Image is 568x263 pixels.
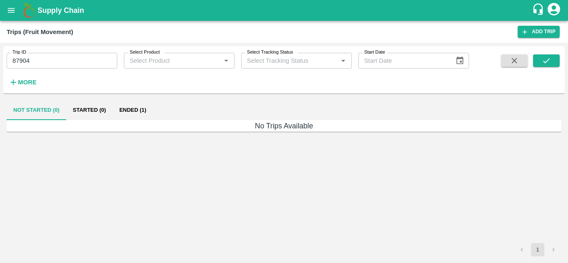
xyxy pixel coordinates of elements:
[247,49,293,56] label: Select Tracking Status
[7,100,66,120] button: Not Started (0)
[452,53,468,69] button: Choose date
[12,49,26,56] label: Trip ID
[37,6,84,15] b: Supply Chain
[2,1,21,20] button: open drawer
[518,26,560,38] a: Add Trip
[7,27,73,37] div: Trips (Fruit Movement)
[531,243,544,256] button: page 1
[338,55,348,66] button: Open
[514,243,561,256] nav: pagination navigation
[130,49,160,56] label: Select Product
[364,49,385,56] label: Start Date
[7,75,39,89] button: More
[7,120,561,132] h6: No Trips Available
[244,55,325,66] input: Select Tracking Status
[113,100,153,120] button: Ended (1)
[18,79,37,86] strong: More
[221,55,232,66] button: Open
[37,5,532,16] a: Supply Chain
[546,2,561,19] div: account of current user
[358,53,449,69] input: Start Date
[21,2,37,19] img: logo
[7,53,117,69] input: Enter Trip ID
[66,100,113,120] button: Started (0)
[126,55,218,66] input: Select Product
[532,3,546,18] div: customer-support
